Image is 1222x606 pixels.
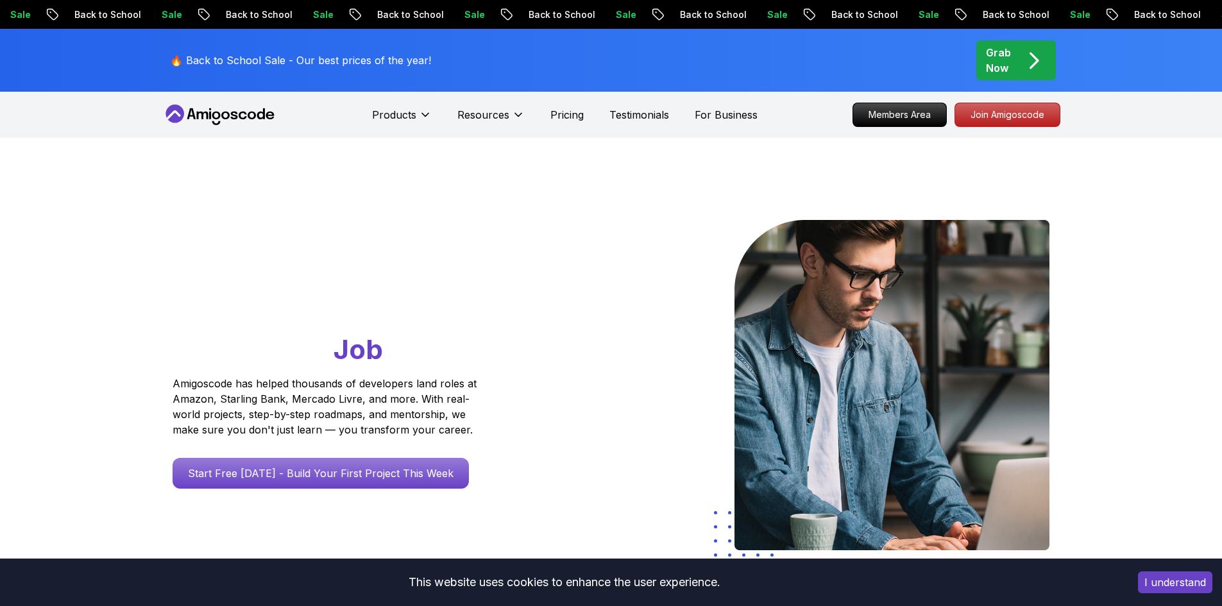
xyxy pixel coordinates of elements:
[849,8,890,21] p: Sale
[1152,8,1193,21] p: Sale
[695,107,758,122] a: For Business
[853,103,947,127] a: Members Area
[611,8,698,21] p: Back to School
[173,458,469,489] a: Start Free [DATE] - Build Your First Project This Week
[334,333,383,366] span: Job
[1065,8,1152,21] p: Back to School
[92,8,133,21] p: Sale
[955,103,1060,126] p: Join Amigoscode
[698,8,739,21] p: Sale
[459,8,547,21] p: Back to School
[734,220,1049,550] img: hero
[157,8,244,21] p: Back to School
[170,53,431,68] p: 🔥 Back to School Sale - Our best prices of the year!
[955,103,1060,127] a: Join Amigoscode
[550,107,584,122] a: Pricing
[547,8,588,21] p: Sale
[372,107,416,122] p: Products
[173,220,526,368] h1: Go From Learning to Hired: Master Java, Spring Boot & Cloud Skills That Get You the
[457,107,509,122] p: Resources
[853,103,946,126] p: Members Area
[609,107,669,122] a: Testimonials
[372,107,432,133] button: Products
[457,107,525,133] button: Resources
[244,8,285,21] p: Sale
[1001,8,1042,21] p: Sale
[10,568,1119,596] div: This website uses cookies to enhance the user experience.
[913,8,1001,21] p: Back to School
[5,8,92,21] p: Back to School
[395,8,436,21] p: Sale
[986,45,1011,76] p: Grab Now
[1138,571,1212,593] button: Accept cookies
[762,8,849,21] p: Back to School
[173,376,480,437] p: Amigoscode has helped thousands of developers land roles at Amazon, Starling Bank, Mercado Livre,...
[308,8,395,21] p: Back to School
